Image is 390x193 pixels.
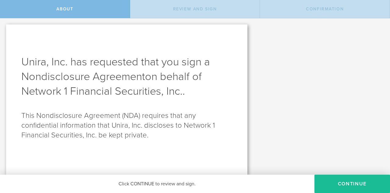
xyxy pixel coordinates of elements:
[56,6,73,12] span: About
[173,6,217,12] span: Review and sign
[21,55,232,99] h1: Unira, Inc. has requested that you sign a Nondisclosure Agreement .
[306,6,344,12] span: Confirmation
[21,111,232,140] p: This Nondisclosure Agreement (NDA) requires that any confidential information that Unira, Inc. di...
[314,175,390,193] button: Continue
